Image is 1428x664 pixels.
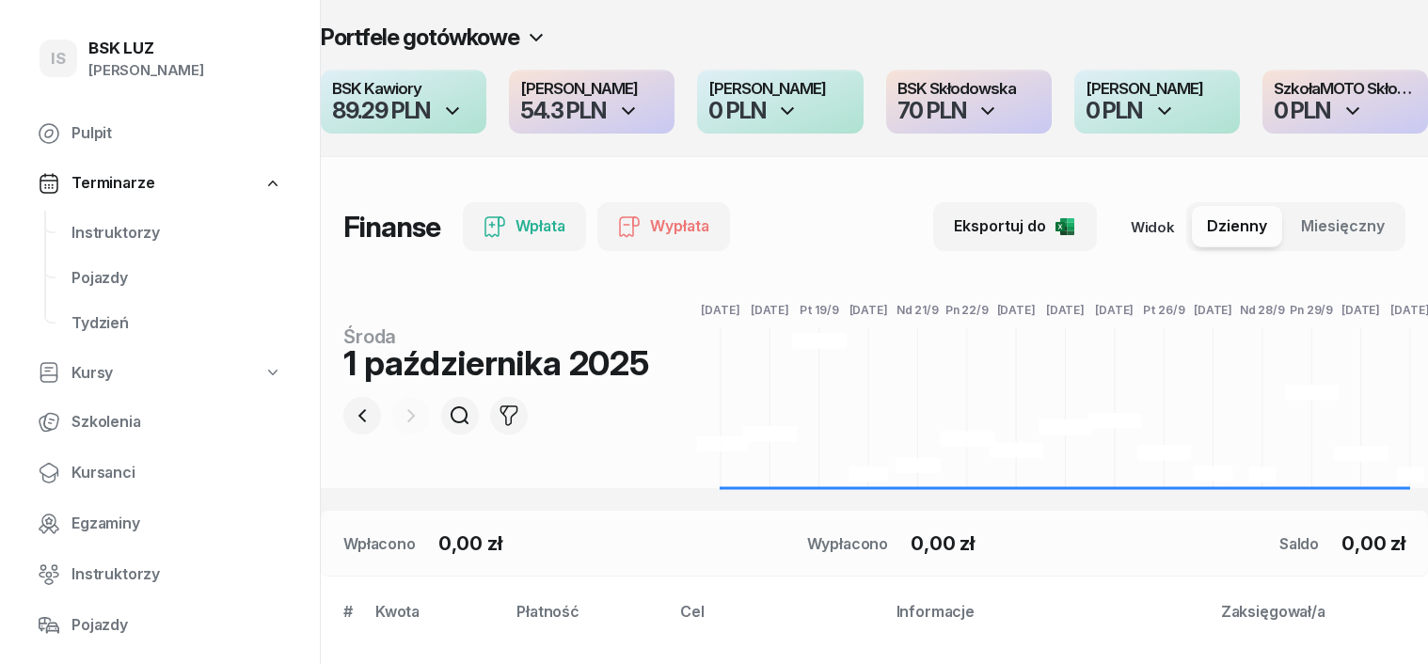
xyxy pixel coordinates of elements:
[618,214,709,239] div: Wypłata
[933,202,1097,251] button: Eksportuj do
[1262,70,1428,134] button: SzkołaMOTO Skłodowska0 PLN
[71,410,282,435] span: Szkolenia
[509,70,674,134] button: [PERSON_NAME]54.3 PLN
[1143,303,1185,317] tspan: Pt 26/9
[71,221,282,245] span: Instruktorzy
[23,111,297,156] a: Pulpit
[23,451,297,496] a: Kursanci
[71,512,282,536] span: Egzaminy
[751,303,789,317] tspan: [DATE]
[1301,214,1385,239] span: Miesięczny
[520,81,663,98] h4: [PERSON_NAME]
[332,100,430,122] div: 89.29 PLN
[1046,303,1085,317] tspan: [DATE]
[997,303,1036,317] tspan: [DATE]
[849,303,888,317] tspan: [DATE]
[71,266,282,291] span: Pojazdy
[343,327,649,346] div: środa
[321,23,519,53] h2: Portfele gotówkowe
[505,599,669,640] th: Płatność
[800,303,839,317] tspan: Pt 19/9
[708,100,765,122] div: 0 PLN
[23,162,297,205] a: Terminarze
[88,40,204,56] div: BSK LUZ
[1274,81,1417,98] h4: SzkołaMOTO Skłodowska
[71,121,282,146] span: Pulpit
[23,400,297,445] a: Szkolenia
[23,552,297,597] a: Instruktorzy
[1240,303,1285,317] tspan: Nd 28/9
[332,81,475,98] h4: BSK Kawiory
[1074,70,1240,134] button: [PERSON_NAME]0 PLN
[897,100,966,122] div: 70 PLN
[1194,303,1232,317] tspan: [DATE]
[71,613,282,638] span: Pojazdy
[1192,206,1282,247] button: Dzienny
[88,58,204,83] div: [PERSON_NAME]
[51,51,66,67] span: IS
[71,171,154,196] span: Terminarze
[321,70,486,134] button: BSK Kawiory89.29 PLN
[1086,81,1229,98] h4: [PERSON_NAME]
[56,301,297,346] a: Tydzień
[597,202,730,251] button: Wypłata
[702,303,740,317] tspan: [DATE]
[23,603,297,648] a: Pojazdy
[1290,303,1333,317] tspan: Pn 29/9
[885,599,1210,640] th: Informacje
[669,599,884,640] th: Cel
[1279,532,1319,555] div: Saldo
[886,70,1052,134] button: BSK Skłodowska70 PLN
[23,501,297,546] a: Egzaminy
[364,599,505,640] th: Kwota
[897,81,1040,98] h4: BSK Skłodowska
[463,202,586,251] button: Wpłata
[71,361,113,386] span: Kursy
[321,599,364,640] th: #
[484,214,565,239] div: Wpłata
[1341,303,1380,317] tspan: [DATE]
[71,311,282,336] span: Tydzień
[71,562,282,587] span: Instruktorzy
[945,303,989,317] tspan: Pn 22/9
[56,211,297,256] a: Instruktorzy
[1095,303,1134,317] tspan: [DATE]
[708,81,851,98] h4: [PERSON_NAME]
[1286,206,1400,247] button: Miesięczny
[1210,599,1428,640] th: Zaksięgował/a
[343,346,649,380] div: 1 października 2025
[343,210,440,244] h1: Finanse
[343,532,416,555] div: Wpłacono
[1086,100,1142,122] div: 0 PLN
[1207,214,1267,239] span: Dzienny
[1274,100,1330,122] div: 0 PLN
[954,214,1076,239] div: Eksportuj do
[23,352,297,395] a: Kursy
[71,461,282,485] span: Kursanci
[697,70,863,134] button: [PERSON_NAME]0 PLN
[807,532,889,555] div: Wypłacono
[56,256,297,301] a: Pojazdy
[896,303,939,317] tspan: Nd 21/9
[520,100,605,122] div: 54.3 PLN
